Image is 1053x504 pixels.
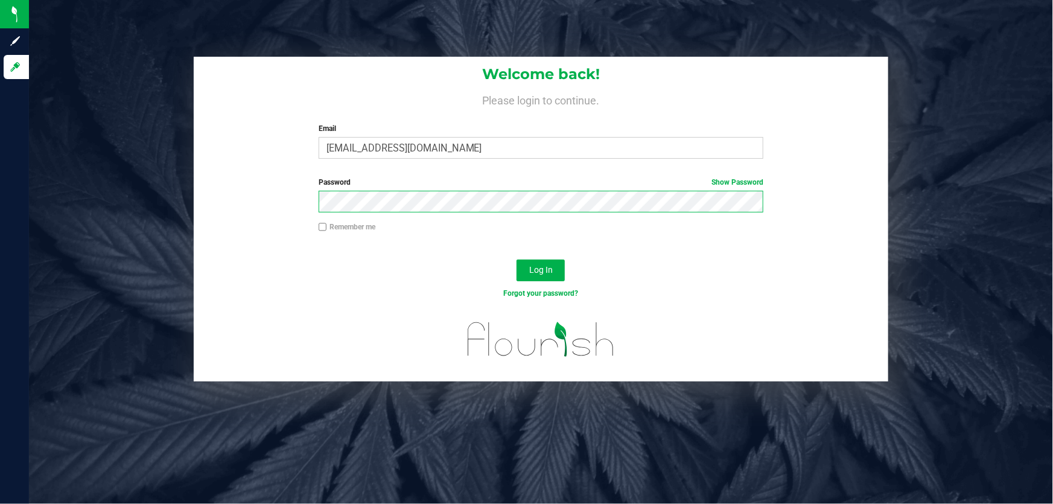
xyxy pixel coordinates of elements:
[319,223,327,231] input: Remember me
[454,311,628,368] img: flourish_logo.svg
[711,178,763,187] a: Show Password
[503,289,578,298] a: Forgot your password?
[517,260,565,281] button: Log In
[529,265,553,275] span: Log In
[9,35,21,47] inline-svg: Sign up
[319,222,375,232] label: Remember me
[9,61,21,73] inline-svg: Log in
[194,92,888,106] h4: Please login to continue.
[319,178,351,187] span: Password
[319,123,764,134] label: Email
[194,66,888,82] h1: Welcome back!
